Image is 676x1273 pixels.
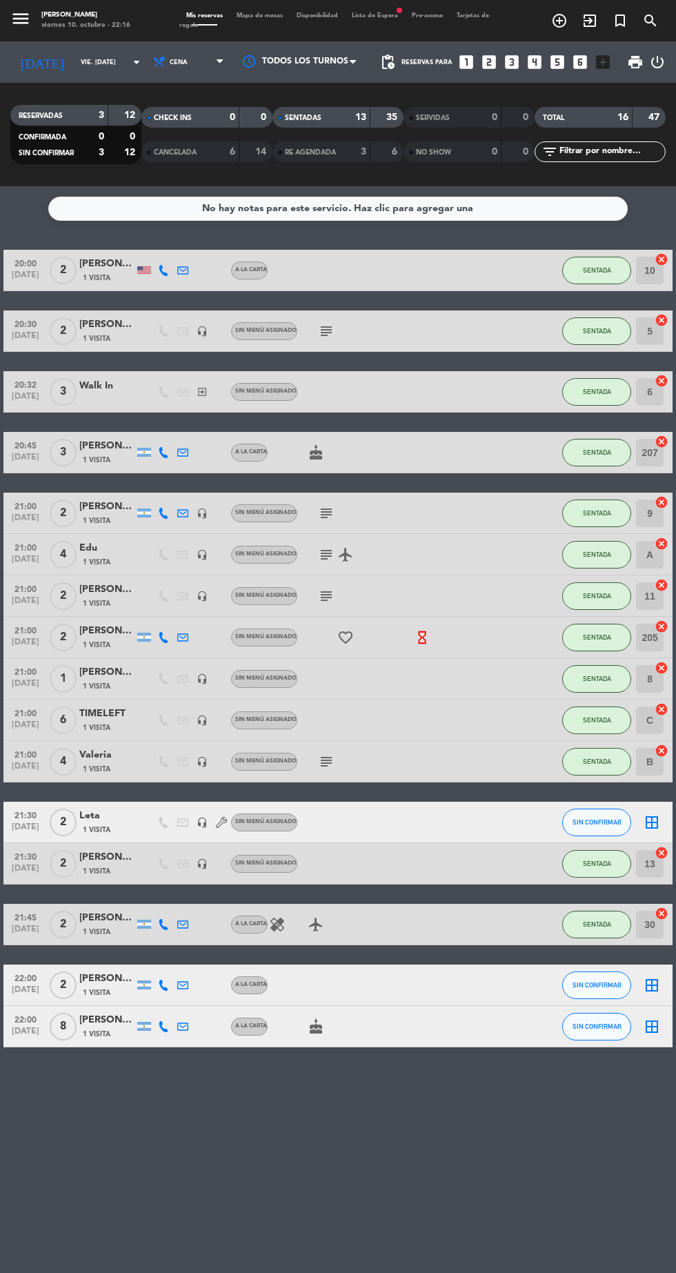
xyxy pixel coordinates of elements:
div: Walk In [79,378,135,394]
button: SENTADA [562,500,631,527]
span: 8 [50,1013,77,1040]
div: [PERSON_NAME] [79,910,135,926]
span: Mis reservas [179,12,230,19]
span: NO SHOW [416,149,451,156]
strong: 0 [130,132,139,141]
strong: 14 [256,147,270,157]
button: SIN CONFIRMAR [562,1013,631,1040]
i: cancel [655,620,668,633]
i: cake [308,444,324,461]
span: pending_actions [379,54,396,70]
strong: 0 [99,132,104,141]
button: SENTADA [562,665,631,693]
span: [DATE] [8,822,43,838]
span: 3 [50,439,77,466]
span: A LA CARTA [235,921,267,927]
span: 20:45 [8,437,43,453]
span: [DATE] [8,679,43,695]
i: menu [10,8,31,29]
span: SIN CONFIRMAR [573,981,622,989]
i: headset_mic [197,326,208,337]
span: Sin menú asignado [235,510,297,515]
span: SENTADA [583,266,611,274]
span: [DATE] [8,392,43,408]
div: TIMELEFT [79,706,135,722]
span: Sin menú asignado [235,593,297,598]
button: SENTADA [562,748,631,776]
span: [DATE] [8,596,43,612]
span: 1 Visita [83,927,110,938]
span: 2 [50,850,77,878]
span: [DATE] [8,925,43,940]
span: SIN CONFIRMAR [573,818,622,826]
span: SENTADA [583,592,611,600]
div: [PERSON_NAME] [PERSON_NAME] [79,499,135,515]
strong: 0 [230,112,235,122]
i: arrow_drop_down [128,54,145,70]
i: looks_3 [503,53,521,71]
input: Filtrar por nombre... [558,144,665,159]
strong: 0 [524,147,532,157]
span: CONFIRMADA [19,134,66,141]
span: Pre-acceso [405,12,450,19]
i: headset_mic [197,817,208,828]
span: 2 [50,809,77,836]
i: cancel [655,846,668,860]
span: RESERVADAS [19,112,63,119]
i: add_circle_outline [551,12,568,29]
div: [PERSON_NAME] [79,971,135,987]
span: SENTADA [583,448,611,456]
span: [DATE] [8,513,43,529]
span: 20:00 [8,255,43,270]
i: exit_to_app [581,12,598,29]
i: headset_mic [197,756,208,767]
span: SENTADA [583,675,611,682]
div: [PERSON_NAME] [79,438,135,454]
div: Edu [79,540,135,556]
span: 21:45 [8,909,43,925]
i: cancel [655,435,668,448]
span: SENTADA [583,716,611,724]
span: Sin menú asignado [235,388,297,394]
span: 1 Visita [83,598,110,609]
strong: 3 [361,147,366,157]
i: favorite_border [337,629,354,646]
strong: 0 [261,112,270,122]
i: headset_mic [197,715,208,726]
span: 1 Visita [83,557,110,568]
i: airplanemode_active [308,916,324,933]
span: 21:00 [8,746,43,762]
i: hourglass_empty [415,630,430,645]
span: 2 [50,911,77,938]
span: SENTADAS [285,115,321,121]
strong: 3 [99,110,104,120]
span: print [627,54,644,70]
i: add_box [594,53,612,71]
i: cancel [655,374,668,388]
span: TOTAL [543,115,564,121]
span: Sin menú asignado [235,634,297,640]
span: Sin menú asignado [235,860,297,866]
span: 6 [50,707,77,734]
span: 1 Visita [83,866,110,877]
span: [DATE] [8,331,43,347]
strong: 13 [355,112,366,122]
span: Sin menú asignado [235,758,297,764]
i: cancel [655,744,668,758]
span: 20:32 [8,376,43,392]
strong: 35 [387,112,401,122]
span: 21:30 [8,807,43,822]
span: 4 [50,748,77,776]
span: [DATE] [8,453,43,468]
span: Sin menú asignado [235,675,297,681]
span: A LA CARTA [235,449,267,455]
span: 22:00 [8,1011,43,1027]
i: border_all [644,814,660,831]
span: A LA CARTA [235,267,267,273]
span: CHECK INS [154,115,192,121]
i: headset_mic [197,858,208,869]
span: 1 Visita [83,987,110,998]
i: cancel [655,313,668,327]
span: SENTADA [583,327,611,335]
button: SENTADA [562,541,631,569]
